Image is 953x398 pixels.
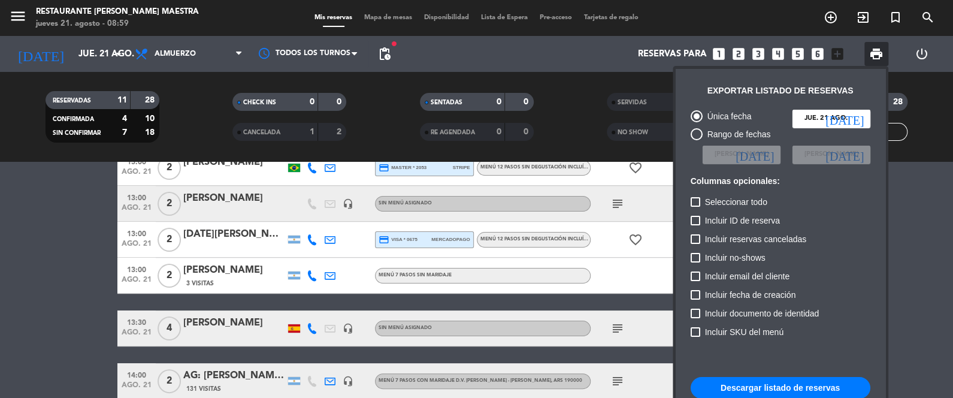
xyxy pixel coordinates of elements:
[804,149,858,160] span: [PERSON_NAME]
[703,128,771,141] div: Rango de fechas
[705,288,796,302] span: Incluir fecha de creación
[703,110,752,123] div: Única fecha
[715,149,769,160] span: [PERSON_NAME]
[705,306,819,321] span: Incluir documento de identidad
[869,47,884,61] span: print
[825,113,864,125] i: [DATE]
[691,176,870,186] h6: Columnas opcionales:
[377,47,392,61] span: pending_actions
[825,149,864,161] i: [DATE]
[707,84,854,98] div: Exportar listado de reservas
[705,325,784,339] span: Incluir SKU del menú
[705,232,807,246] span: Incluir reservas canceladas
[705,195,767,209] span: Seleccionar todo
[705,269,790,284] span: Incluir email del cliente
[705,213,780,228] span: Incluir ID de reserva
[736,149,774,161] i: [DATE]
[391,40,398,47] span: fiber_manual_record
[705,251,766,265] span: Incluir no-shows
